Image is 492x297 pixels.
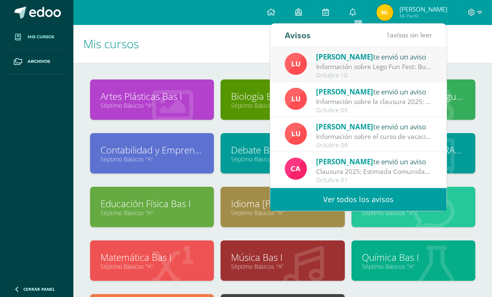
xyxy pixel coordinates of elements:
[100,209,203,217] a: Séptimo Básicos "A"
[100,90,203,103] a: Artes Plásticas Bas I
[362,262,465,270] a: Séptimo Básicos "A"
[285,158,307,180] img: 652a21a2c19f2e563aa9836a1f964dac.png
[100,144,203,156] a: Contabilidad y Emprendimiento I
[316,167,432,176] div: Clausura 2025: Estimada Comunidad Educativa, Esperamos contar con su presencia para celebrar junt...
[377,4,393,21] img: 766d0027b03c77fc9ac554a8c1ea520d.png
[231,262,334,270] a: Séptimo Básicos "A"
[316,52,373,62] span: [PERSON_NAME]
[270,188,447,211] a: Ver todos los avisos
[23,286,55,292] span: Cerrar panel
[231,90,334,103] a: Biología Bas I
[231,101,334,109] a: Séptimo Básicos "A"
[316,177,432,184] div: Octubre 07
[285,123,307,145] img: 5e9a15aa805efbf1b7537bc14e88b61e.png
[316,86,432,97] div: te envió un aviso
[100,251,203,264] a: Matemática Bas I
[100,101,203,109] a: Séptimo Básicos "A"
[231,209,334,217] a: Séptimo Básicos "A"
[316,87,373,97] span: [PERSON_NAME]
[316,122,373,131] span: [PERSON_NAME]
[28,34,54,40] span: Mis cursos
[316,72,432,79] div: Octubre 10
[316,132,432,141] div: Información sobre el curso de vacaciones. : Buen día estimada comunidad. Esperamos que se encuent...
[362,209,465,217] a: Séptimo Básicos "A"
[316,142,432,149] div: Octubre 09
[362,251,465,264] a: Química Bas I
[316,157,373,166] span: [PERSON_NAME]
[285,53,307,75] img: 5e9a15aa805efbf1b7537bc14e88b61e.png
[316,121,432,132] div: te envió un aviso
[83,36,139,52] span: Mis cursos
[100,155,203,163] a: Séptimo Básicos "A"
[28,58,50,65] span: Archivos
[100,197,203,210] a: Educación Física Bas I
[399,5,447,13] span: [PERSON_NAME]
[316,97,432,106] div: Información sobre la clausura 2025: Buen día estimada comunidad educativa. Esperamos que se encue...
[231,251,334,264] a: Música Bas I
[7,25,67,49] a: Mis cursos
[386,30,390,40] span: 1
[7,49,67,74] a: Archivos
[231,144,334,156] a: Debate Bas I
[386,30,432,40] span: avisos sin leer
[285,88,307,110] img: 5e9a15aa805efbf1b7537bc14e88b61e.png
[100,262,203,270] a: Séptimo Básicos "A"
[316,107,432,114] div: Octubre 09
[316,62,432,72] div: Información sobre Lego Fun Fest: Buen día estimada comunidad educativa. Espero que se encuentren ...
[316,156,432,167] div: te envió un aviso
[316,51,432,62] div: te envió un aviso
[231,155,334,163] a: Séptimo Básicos "A"
[285,24,311,47] div: Avisos
[231,197,334,210] a: Idioma [PERSON_NAME]
[399,12,447,20] span: Mi Perfil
